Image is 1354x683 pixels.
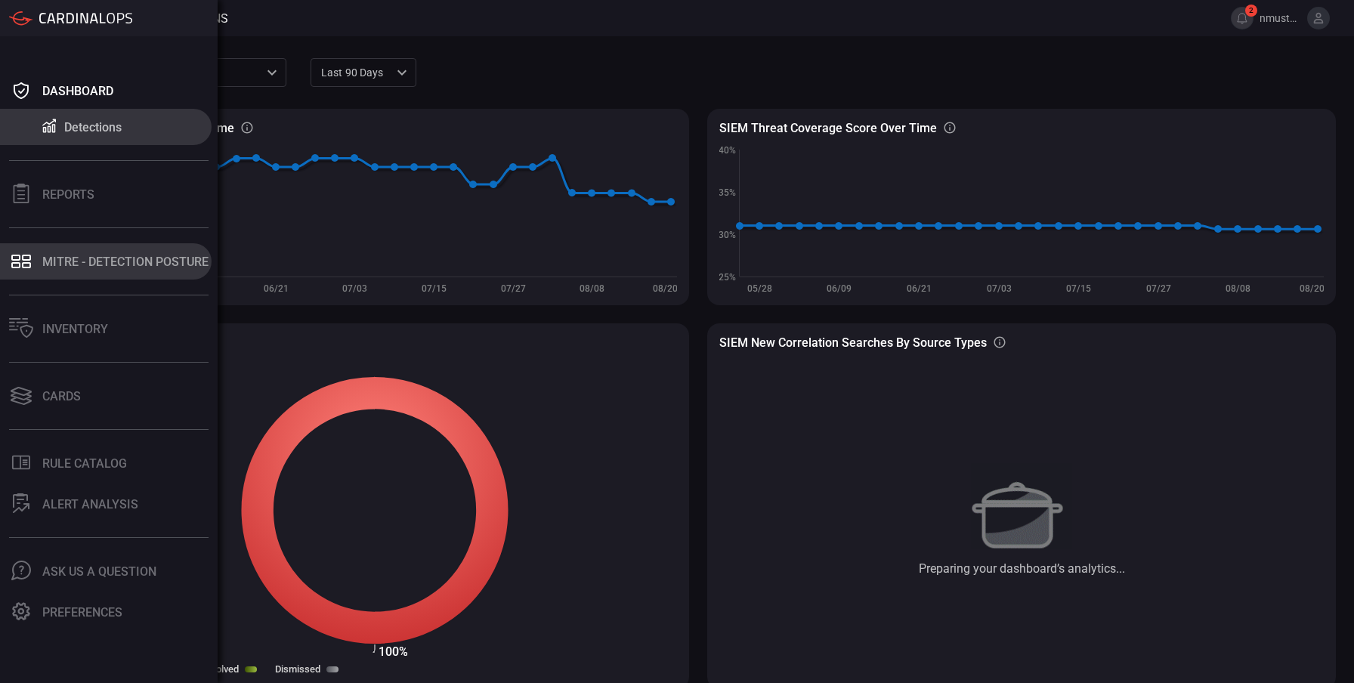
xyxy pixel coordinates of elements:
text: 08/08 [1226,283,1250,294]
div: Inventory [42,322,108,336]
text: 08/08 [580,283,604,294]
text: 30% [719,230,736,240]
h3: SIEM Threat coverage score over time [719,121,937,135]
span: 2 [1245,5,1257,17]
div: ALERT ANALYSIS [42,497,138,511]
text: 40% [719,145,736,156]
div: Preferences [42,605,122,620]
text: 07/27 [501,283,526,294]
label: Dismissed [275,663,320,675]
text: 25% [719,272,736,283]
text: 08/20 [1300,283,1325,294]
div: MITRE - Detection Posture [42,255,209,269]
span: nmustafa [1260,12,1301,24]
text: 05/28 [747,283,772,294]
div: Ask Us A Question [42,564,156,579]
text: 07/15 [422,283,447,294]
img: Preparing your dashboard’s analytics... [971,463,1072,549]
text: 07/03 [342,283,367,294]
text: 07/03 [987,283,1012,294]
text: 35% [719,187,736,198]
text: 08/20 [653,283,678,294]
div: Reports [42,187,94,202]
text: 06/21 [907,283,932,294]
h3: SIEM New correlation searches by source types [719,335,987,350]
div: Detections [64,120,122,134]
label: Resolved [199,663,239,675]
text: 100% [379,644,408,659]
text: 06/09 [827,283,852,294]
p: Last 90 days [321,65,392,80]
text: 07/15 [1066,283,1091,294]
text: 06/21 [264,283,289,294]
button: 2 [1231,7,1254,29]
div: Dashboard [42,84,113,98]
div: Preparing your dashboard’s analytics... [919,561,1125,576]
text: 07/27 [1146,283,1171,294]
div: Cards [42,389,81,403]
div: Rule Catalog [42,456,127,471]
